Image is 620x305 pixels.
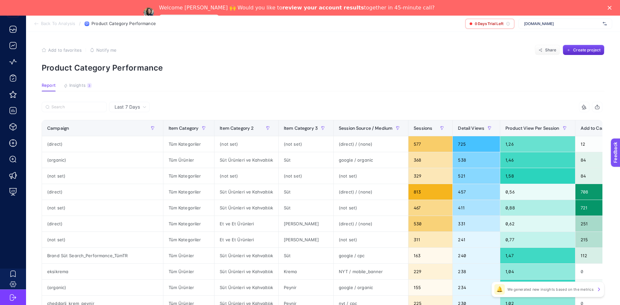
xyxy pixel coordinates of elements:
[408,280,452,295] div: 155
[334,248,408,263] div: google / cpc
[214,264,278,279] div: Süt Ürünleri ve Kahvaltılık
[279,184,333,200] div: Süt
[115,104,140,110] span: Last 7 Days
[159,5,435,11] div: Welcome [PERSON_NAME] 🙌 Would you like to together in 45-minute call?
[408,248,452,263] div: 163
[79,21,81,26] span: /
[42,232,163,247] div: (not set)
[279,152,333,168] div: Süt
[453,168,500,184] div: 521
[220,126,254,131] span: Item Category 2
[163,136,214,152] div: Tüm Kategoriler
[414,126,432,131] span: Sessions
[282,5,342,11] b: review your account
[90,47,117,53] button: Notify me
[507,287,594,292] p: We generated new insights based on the metrics
[163,232,214,247] div: Tüm Kategoriler
[159,15,219,22] a: Speak with an Expert
[42,264,163,279] div: eksikrema
[408,200,452,216] div: 467
[608,6,614,10] div: Close
[48,47,82,53] span: Add to favorites
[334,264,408,279] div: NYT / mobile_banner
[334,136,408,152] div: (direct) / (none)
[42,280,163,295] div: (organic)
[603,20,607,27] img: svg%3e
[163,280,214,295] div: Tüm Ürünler
[214,136,278,152] div: (not set)
[42,200,163,216] div: (not set)
[47,126,69,131] span: Campaign
[408,136,452,152] div: 577
[169,126,199,131] span: Item Category
[334,280,408,295] div: google / organic
[163,216,214,232] div: Tüm Kategoriler
[279,264,333,279] div: Krema
[453,200,500,216] div: 411
[458,126,484,131] span: Detail Views
[500,200,575,216] div: 0,88
[500,280,575,295] div: 1,51
[334,232,408,247] div: (not set)
[279,216,333,232] div: [PERSON_NAME]
[494,284,505,295] div: 🔔
[334,184,408,200] div: (direct) / (none)
[408,152,452,168] div: 368
[573,47,600,53] span: Create project
[339,126,393,131] span: Session Source / Medium
[545,47,557,53] span: Share
[535,45,560,55] button: Share
[408,264,452,279] div: 229
[500,184,575,200] div: 0,56
[41,21,75,26] span: Back To Analysis
[453,280,500,295] div: 234
[408,216,452,232] div: 530
[500,248,575,263] div: 1,47
[42,248,163,263] div: Brand Süt Search_Performance_TümTR
[163,184,214,200] div: Tüm Kategoriler
[214,216,278,232] div: Et ve Et Ürünleri
[214,168,278,184] div: (not set)
[214,232,278,247] div: Et ve Et Ürünleri
[453,216,500,232] div: 331
[500,136,575,152] div: 1,26
[69,83,86,88] span: Insights
[279,168,333,184] div: (not set)
[408,184,452,200] div: 813
[563,45,604,55] button: Create project
[144,7,154,18] img: Profile image for Neslihan
[408,232,452,247] div: 311
[4,2,25,7] span: Feedback
[279,232,333,247] div: [PERSON_NAME]
[163,168,214,184] div: Tüm Kategoriler
[42,152,163,168] div: (organic)
[214,248,278,263] div: Süt Ürünleri ve Kahvaltılık
[453,264,500,279] div: 238
[96,47,117,53] span: Notify me
[524,21,600,26] span: [DOMAIN_NAME]
[42,216,163,232] div: (direct)
[453,248,500,263] div: 240
[42,136,163,152] div: (direct)
[279,136,333,152] div: (not set)
[42,184,163,200] div: (direct)
[91,21,156,26] span: Product Category Performance
[284,126,318,131] span: Item Category 3
[163,152,214,168] div: Tüm Ürünler
[453,152,500,168] div: 538
[500,216,575,232] div: 0,62
[279,280,333,295] div: Peynir
[408,168,452,184] div: 329
[279,248,333,263] div: Süt
[214,200,278,216] div: Süt Ürünleri ve Kahvaltılık
[453,232,500,247] div: 241
[581,126,606,131] span: Add to Cart
[500,152,575,168] div: 1,46
[334,200,408,216] div: (not set)
[51,105,103,110] input: Search
[87,83,92,88] div: 3
[42,83,56,88] span: Report
[500,168,575,184] div: 1,58
[42,47,82,53] button: Add to favorites
[42,63,604,73] p: Product Category Performance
